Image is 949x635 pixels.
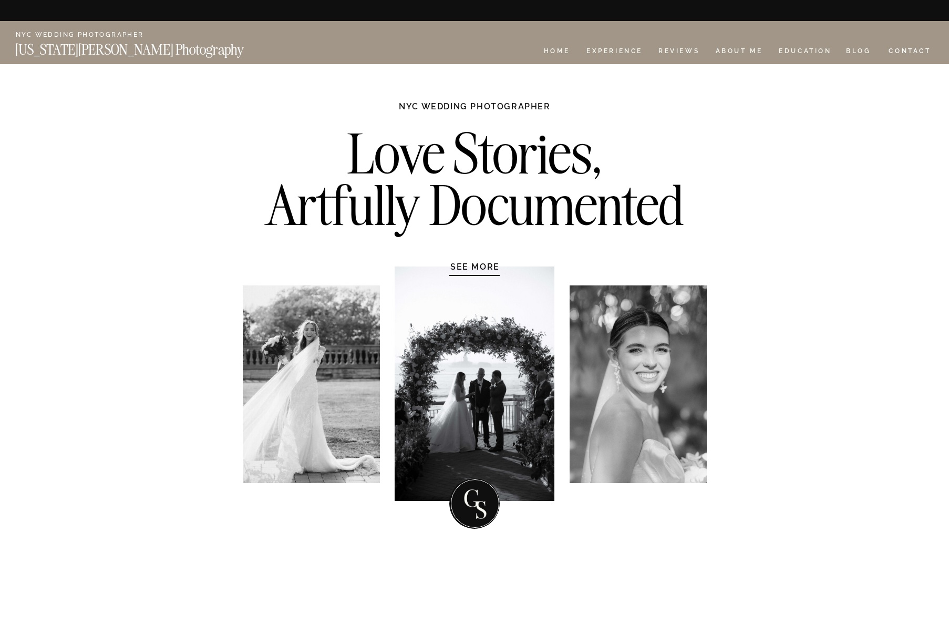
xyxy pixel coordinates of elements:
[778,48,833,57] a: EDUCATION
[376,101,573,122] h1: NYC WEDDING PHOTOGRAPHER
[15,43,279,52] a: [US_STATE][PERSON_NAME] Photography
[586,48,642,57] a: Experience
[888,45,932,57] a: CONTACT
[425,261,525,272] a: SEE MORE
[16,32,174,39] a: NYC Wedding Photographer
[254,128,695,238] h2: Love Stories, Artfully Documented
[542,48,572,57] a: HOME
[846,48,871,57] a: BLOG
[715,48,763,57] a: ABOUT ME
[658,48,698,57] a: REVIEWS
